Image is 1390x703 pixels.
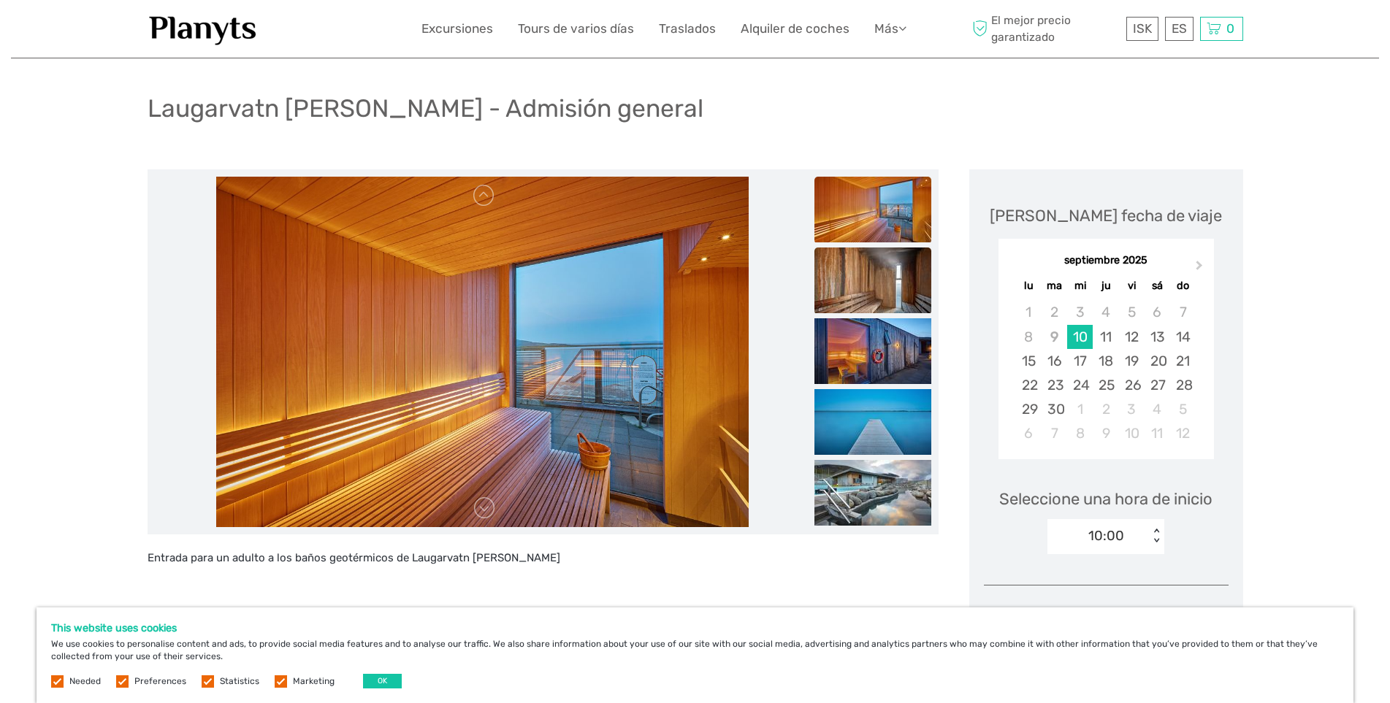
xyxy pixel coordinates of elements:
[1067,276,1093,296] div: mi
[1145,325,1170,349] div: Choose sábado, 13 de septiembre de 2025
[293,675,335,688] label: Marketing
[37,607,1353,703] div: We use cookies to personalise content and ads, to provide social media features and to analyse ou...
[148,11,259,47] img: 1453-555b4ac7-172b-4ae9-927d-298d0724a4f4_logo_small.jpg
[1016,276,1042,296] div: lu
[1042,373,1067,397] div: Choose martes, 23 de septiembre de 2025
[990,204,1222,227] div: [PERSON_NAME] fecha de viaje
[969,12,1123,45] span: El mejor precio garantizado
[1170,300,1196,324] div: Not available domingo, 7 de septiembre de 2025
[814,460,931,526] img: dcc9181e91a24526b33a5a30523e81e8_slider_thumbnail.jpeg
[1067,300,1093,324] div: Not available miércoles, 3 de septiembre de 2025
[1119,421,1145,445] div: Choose viernes, 10 de octubre de 2025
[1093,276,1118,296] div: ju
[1067,349,1093,373] div: Choose miércoles, 17 de septiembre de 2025
[220,675,259,688] label: Statistics
[1145,373,1170,397] div: Choose sábado, 27 de septiembre de 2025
[999,488,1213,510] span: Seleccione una hora de inicio
[1067,373,1093,397] div: Choose miércoles, 24 de septiembre de 2025
[1093,373,1118,397] div: Choose jueves, 25 de septiembre de 2025
[1042,421,1067,445] div: Choose martes, 7 de octubre de 2025
[1170,397,1196,421] div: Choose domingo, 5 de octubre de 2025
[1145,421,1170,445] div: Choose sábado, 11 de octubre de 2025
[148,93,703,123] h1: Laugarvatn [PERSON_NAME] - Admisión general
[1189,257,1213,280] button: Next Month
[814,318,931,384] img: 4ec26c99e97140bfa7193ac549bcd445_slider_thumbnail.jpg
[1016,300,1042,324] div: Not available lunes, 1 de septiembre de 2025
[874,18,906,39] a: Más
[1119,349,1145,373] div: Choose viernes, 19 de septiembre de 2025
[20,26,165,37] p: We're away right now. Please check back later!
[1093,349,1118,373] div: Choose jueves, 18 de septiembre de 2025
[1170,276,1196,296] div: do
[1088,526,1124,545] div: 10:00
[1133,21,1152,36] span: ISK
[421,18,493,39] a: Excursiones
[1150,529,1163,544] div: < >
[814,247,931,313] img: 6a26c0a5998f4013a79cca8899ae972d_slider_thumbnail.jpg
[1170,349,1196,373] div: Choose domingo, 21 de septiembre de 2025
[1042,325,1067,349] div: Not available martes, 9 de septiembre de 2025
[69,675,101,688] label: Needed
[814,389,931,455] img: 63f858b0f4b24b43b858a0bd69d5decf_slider_thumbnail.jpg
[1067,421,1093,445] div: Choose miércoles, 8 de octubre de 2025
[1016,373,1042,397] div: Choose lunes, 22 de septiembre de 2025
[1145,300,1170,324] div: Not available sábado, 6 de septiembre de 2025
[1224,21,1237,36] span: 0
[741,18,849,39] a: Alquiler de coches
[134,675,186,688] label: Preferences
[1145,276,1170,296] div: sá
[1003,300,1209,445] div: month 2025-09
[659,18,716,39] a: Traslados
[51,622,1339,634] h5: This website uses cookies
[998,253,1214,269] div: septiembre 2025
[1119,397,1145,421] div: Choose viernes, 3 de octubre de 2025
[1119,276,1145,296] div: vi
[1119,325,1145,349] div: Choose viernes, 12 de septiembre de 2025
[1119,373,1145,397] div: Choose viernes, 26 de septiembre de 2025
[1067,397,1093,421] div: Choose miércoles, 1 de octubre de 2025
[1170,373,1196,397] div: Choose domingo, 28 de septiembre de 2025
[1170,325,1196,349] div: Choose domingo, 14 de septiembre de 2025
[1170,421,1196,445] div: Choose domingo, 12 de octubre de 2025
[518,18,634,39] a: Tours de varios días
[1093,397,1118,421] div: Choose jueves, 2 de octubre de 2025
[1093,300,1118,324] div: Not available jueves, 4 de septiembre de 2025
[1165,17,1194,41] div: ES
[1016,397,1042,421] div: Choose lunes, 29 de septiembre de 2025
[1016,325,1042,349] div: Not available lunes, 8 de septiembre de 2025
[1119,300,1145,324] div: Not available viernes, 5 de septiembre de 2025
[363,674,402,688] button: OK
[814,177,931,242] img: fc8e46819e9f4029862fea1381ff1ac9_slider_thumbnail.jpg
[1042,349,1067,373] div: Choose martes, 16 de septiembre de 2025
[1016,349,1042,373] div: Choose lunes, 15 de septiembre de 2025
[1042,276,1067,296] div: ma
[1042,397,1067,421] div: Choose martes, 30 de septiembre de 2025
[1093,421,1118,445] div: Choose jueves, 9 de octubre de 2025
[1145,397,1170,421] div: Choose sábado, 4 de octubre de 2025
[216,177,749,527] img: fc8e46819e9f4029862fea1381ff1ac9_main_slider.jpg
[1042,300,1067,324] div: Not available martes, 2 de septiembre de 2025
[168,23,186,40] button: Open LiveChat chat widget
[148,549,939,568] p: Entrada para un adulto a los baños geotérmicos de Laugarvatn [PERSON_NAME]
[1145,349,1170,373] div: Choose sábado, 20 de septiembre de 2025
[1067,325,1093,349] div: Choose miércoles, 10 de septiembre de 2025
[1016,421,1042,445] div: Choose lunes, 6 de octubre de 2025
[1093,325,1118,349] div: Choose jueves, 11 de septiembre de 2025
